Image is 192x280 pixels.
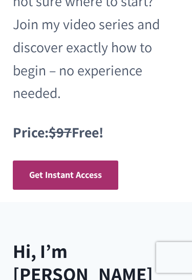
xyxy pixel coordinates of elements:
a: Get Instant Access [13,161,118,190]
span: Get Instant Access [29,169,102,181]
strong: Price: Free! [13,123,103,142]
s: $97 [49,123,72,142]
